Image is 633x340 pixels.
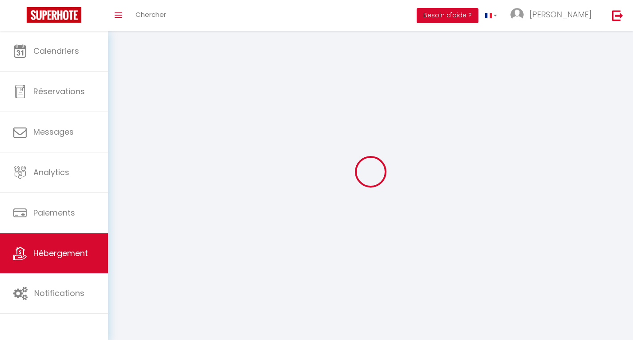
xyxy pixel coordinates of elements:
span: Réservations [33,86,85,97]
span: [PERSON_NAME] [529,9,592,20]
button: Ouvrir le widget de chat LiveChat [7,4,34,30]
iframe: Chat [595,300,626,333]
img: ... [510,8,524,21]
span: Hébergement [33,248,88,259]
img: logout [612,10,623,21]
span: Calendriers [33,45,79,56]
button: Besoin d'aide ? [417,8,478,23]
span: Analytics [33,167,69,178]
img: Super Booking [27,7,81,23]
span: Messages [33,126,74,137]
span: Paiements [33,207,75,218]
span: Chercher [135,10,166,19]
span: Notifications [34,288,84,299]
